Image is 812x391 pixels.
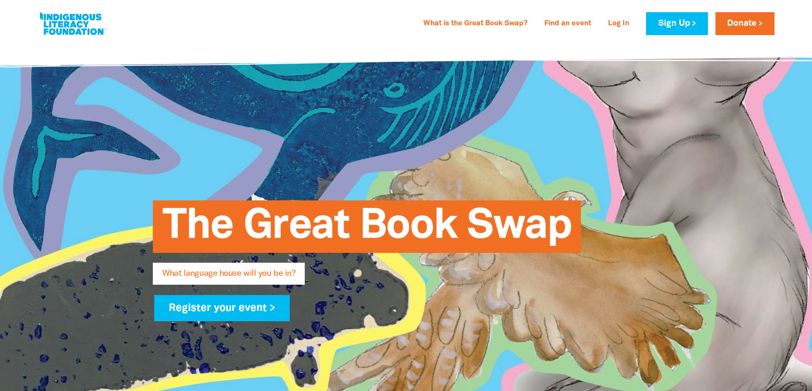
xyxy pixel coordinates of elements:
a: Sign Up [646,12,707,35]
a: Log In [602,16,635,31]
a: What is the Great Book Swap? [418,16,533,31]
span: The Great Book Swap [162,207,571,253]
a: Find an event [539,16,597,31]
a: Register your event > [154,295,290,321]
span: What language house will you be in? [162,270,295,285]
a: Donate [715,12,774,35]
